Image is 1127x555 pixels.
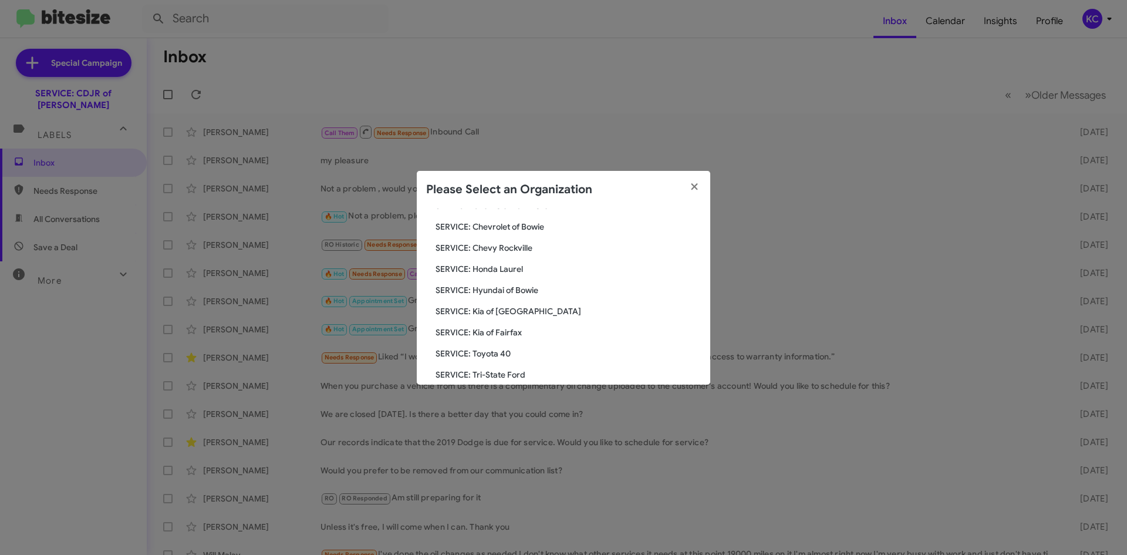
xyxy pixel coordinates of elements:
[436,305,701,317] span: SERVICE: Kia of [GEOGRAPHIC_DATA]
[426,180,592,199] h2: Please Select an Organization
[436,284,701,296] span: SERVICE: Hyundai of Bowie
[436,221,701,233] span: SERVICE: Chevrolet of Bowie
[436,263,701,275] span: SERVICE: Honda Laurel
[436,327,701,338] span: SERVICE: Kia of Fairfax
[436,242,701,254] span: SERVICE: Chevy Rockville
[436,348,701,359] span: SERVICE: Toyota 40
[436,369,701,381] span: SERVICE: Tri-State Ford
